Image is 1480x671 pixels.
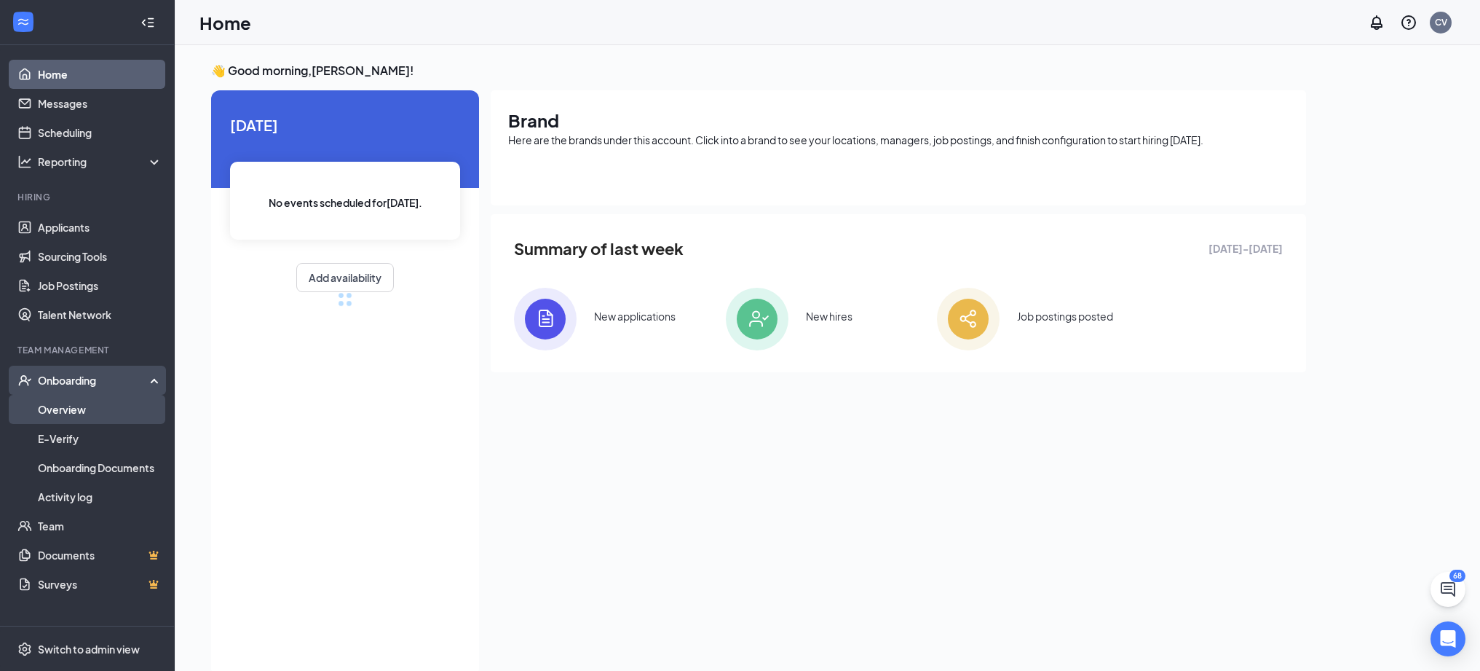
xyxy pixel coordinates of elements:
[38,271,162,300] a: Job Postings
[1208,240,1283,256] span: [DATE] - [DATE]
[17,191,159,203] div: Hiring
[269,195,422,211] span: No events scheduled for [DATE] .
[1449,570,1465,582] div: 68
[17,373,32,388] svg: UserCheck
[17,344,159,356] div: Team Management
[199,10,251,35] h1: Home
[38,154,163,169] div: Reporting
[230,114,460,136] span: [DATE]
[1017,309,1113,323] div: Job postings posted
[38,118,162,147] a: Scheduling
[1368,14,1385,31] svg: Notifications
[594,309,676,323] div: New applications
[514,288,577,350] img: icon
[38,453,162,482] a: Onboarding Documents
[141,15,155,30] svg: Collapse
[1400,14,1417,31] svg: QuestionInfo
[38,60,162,89] a: Home
[1435,16,1447,28] div: CV
[38,424,162,453] a: E-Verify
[1439,581,1457,598] svg: ChatActive
[38,213,162,242] a: Applicants
[38,89,162,118] a: Messages
[38,395,162,424] a: Overview
[16,15,31,29] svg: WorkstreamLogo
[17,154,32,169] svg: Analysis
[38,570,162,599] a: SurveysCrown
[508,133,1289,147] div: Here are the brands under this account. Click into a brand to see your locations, managers, job p...
[38,300,162,329] a: Talent Network
[38,373,150,388] div: Onboarding
[38,511,162,541] a: Team
[726,288,788,350] img: icon
[38,541,162,570] a: DocumentsCrown
[211,63,1306,79] h3: 👋 Good morning, [PERSON_NAME] !
[1430,572,1465,607] button: ChatActive
[514,236,684,262] span: Summary of last week
[937,288,1000,350] img: icon
[508,108,1289,133] h1: Brand
[17,642,32,656] svg: Settings
[38,482,162,511] a: Activity log
[806,309,852,323] div: New hires
[1430,621,1465,656] div: Open Intercom Messenger
[338,292,352,307] div: loading meetings...
[38,242,162,271] a: Sourcing Tools
[38,642,140,656] div: Switch to admin view
[296,263,394,292] button: Add availability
